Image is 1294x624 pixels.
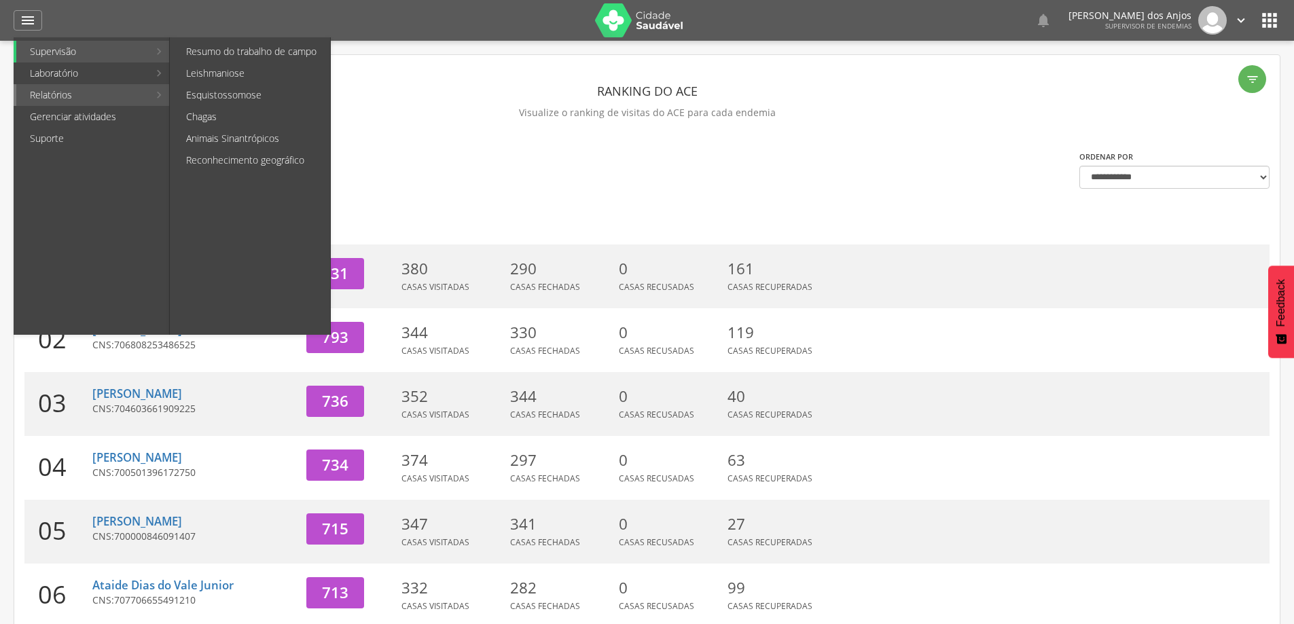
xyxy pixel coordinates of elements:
span: Casas Recusadas [619,281,694,293]
span: Casas Recuperadas [727,473,812,484]
div: 04 [24,436,92,500]
p: 344 [510,386,612,407]
p: 344 [401,322,503,344]
span: Casas Recuperadas [727,345,812,356]
p: 341 [510,513,612,535]
span: Casas Recusadas [619,409,694,420]
p: 119 [727,322,829,344]
p: 0 [619,322,721,344]
a: Relatórios [16,84,149,106]
p: 99 [727,577,829,599]
p: [PERSON_NAME] dos Anjos [1068,11,1191,20]
p: 290 [510,258,612,280]
p: 352 [401,386,503,407]
p: 0 [619,577,721,599]
a: Resumo do trabalho de campo [173,41,330,62]
header: Ranking do ACE [24,79,1270,103]
span: Casas Fechadas [510,473,580,484]
p: 347 [401,513,503,535]
a:  [14,10,42,31]
a:  [1234,6,1248,35]
a: Supervisão [16,41,149,62]
span: Casas Visitadas [401,281,469,293]
span: Casas Recusadas [619,600,694,612]
span: Casas Visitadas [401,345,469,356]
a: Leishmaniose [173,62,330,84]
a: Reconhecimento geográfico [173,149,330,171]
label: Ordenar por [1079,151,1133,162]
div: 03 [24,372,92,436]
span: 793 [322,327,348,348]
a: Suporte [16,128,169,149]
span: Feedback [1275,279,1287,327]
p: 27 [727,513,829,535]
p: CNS: [92,338,296,352]
span: 700000846091407 [114,530,196,543]
a: [PERSON_NAME] [92,386,182,401]
span: Casas Fechadas [510,345,580,356]
a: Ataide Dias do Vale Junior [92,577,234,593]
p: 282 [510,577,612,599]
span: Casas Recuperadas [727,409,812,420]
p: 161 [727,258,829,280]
p: 374 [401,449,503,471]
span: Casas Visitadas [401,536,469,548]
p: 63 [727,449,829,471]
span: Casas Visitadas [401,473,469,484]
span: Casas Recusadas [619,345,694,356]
i:  [1246,73,1259,86]
span: Casas Visitadas [401,600,469,612]
i:  [1035,12,1052,29]
span: 734 [322,454,348,475]
span: 713 [322,582,348,603]
div: 02 [24,308,92,372]
i:  [1234,13,1248,28]
span: Casas Fechadas [510,600,580,612]
span: Casas Fechadas [510,536,580,548]
span: 715 [322,518,348,539]
button: Feedback - Mostrar pesquisa [1268,265,1294,358]
p: CNS: [92,402,296,416]
span: Casas Fechadas [510,409,580,420]
span: 736 [322,390,348,411]
a: Chagas [173,106,330,128]
span: Casas Fechadas [510,281,580,293]
a: Esquistossomose [173,84,330,106]
i:  [1259,10,1280,31]
span: Casas Recusadas [619,473,694,484]
p: 297 [510,449,612,471]
span: Casas Recuperadas [727,600,812,612]
p: 0 [619,513,721,535]
p: Visualize o ranking de visitas do ACE para cada endemia [24,103,1270,122]
span: 706808253486525 [114,338,196,351]
p: 0 [619,258,721,280]
div: 05 [24,500,92,564]
p: CNS: [92,593,296,607]
span: Casas Visitadas [401,409,469,420]
p: 380 [401,258,503,280]
span: Casas Recuperadas [727,281,812,293]
a:  [1035,6,1052,35]
a: [PERSON_NAME] [92,513,182,529]
span: 700501396172750 [114,466,196,479]
p: 332 [401,577,503,599]
p: 330 [510,322,612,344]
div: Filtro [1238,65,1266,93]
span: 707706655491210 [114,593,196,606]
span: 704603661909225 [114,402,196,415]
p: 40 [727,386,829,407]
p: 0 [619,386,721,407]
a: [PERSON_NAME] [92,449,182,465]
span: Casas Recusadas [619,536,694,548]
p: CNS: [92,466,296,479]
span: 831 [322,263,348,284]
span: Supervisor de Endemias [1105,21,1191,31]
i:  [20,12,36,29]
p: 0 [619,449,721,471]
a: Gerenciar atividades [16,106,169,128]
span: Casas Recuperadas [727,536,812,548]
a: Animais Sinantrópicos [173,128,330,149]
p: CNS: [92,530,296,543]
a: [PERSON_NAME] [92,322,182,337]
a: Laboratório [16,62,149,84]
